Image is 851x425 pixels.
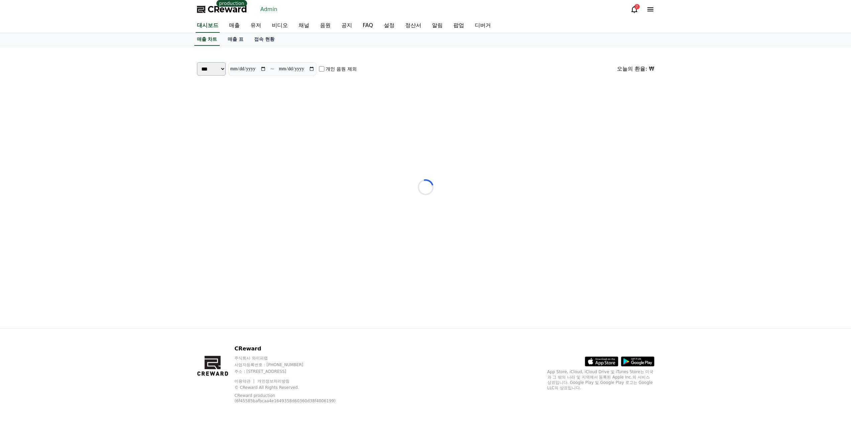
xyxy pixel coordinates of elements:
span: Messages [56,222,75,228]
a: CReward [197,4,247,15]
span: CReward [208,4,247,15]
p: CReward production (6f45585bafbcaa4e1649358d60360d38f4006199) [234,393,341,404]
a: 디버거 [469,19,496,33]
p: CReward [234,345,352,353]
a: 정산서 [400,19,427,33]
a: Admin [258,4,280,15]
a: FAQ [357,19,379,33]
a: 알림 [427,19,448,33]
a: 비디오 [267,19,293,33]
a: 접속 현황 [249,33,280,46]
p: 주소 : [STREET_ADDRESS] [234,369,352,374]
a: 팝업 [448,19,469,33]
a: 음원 [315,19,336,33]
span: Settings [99,222,115,227]
p: 사업자등록번호 : [PHONE_NUMBER] [234,362,352,367]
a: Settings [86,212,128,229]
a: 채널 [293,19,315,33]
a: 대시보드 [196,19,220,33]
p: © CReward All Rights Reserved. [234,385,352,390]
a: Messages [44,212,86,229]
div: 7 [634,4,640,9]
span: Home [17,222,29,227]
a: 개인정보처리방침 [257,379,290,384]
a: Home [2,212,44,229]
a: 이용약관 [234,379,255,384]
p: App Store, iCloud, iCloud Drive 및 iTunes Store는 미국과 그 밖의 나라 및 지역에서 등록된 Apple Inc.의 서비스 상표입니다. Goo... [547,369,654,391]
p: 주식회사 와이피랩 [234,355,352,361]
a: 공지 [336,19,357,33]
a: 설정 [379,19,400,33]
a: 매출 표 [222,33,249,46]
a: 유저 [245,19,267,33]
a: 7 [630,5,638,13]
a: 매출 [224,19,245,33]
a: 매출 차트 [194,33,220,46]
